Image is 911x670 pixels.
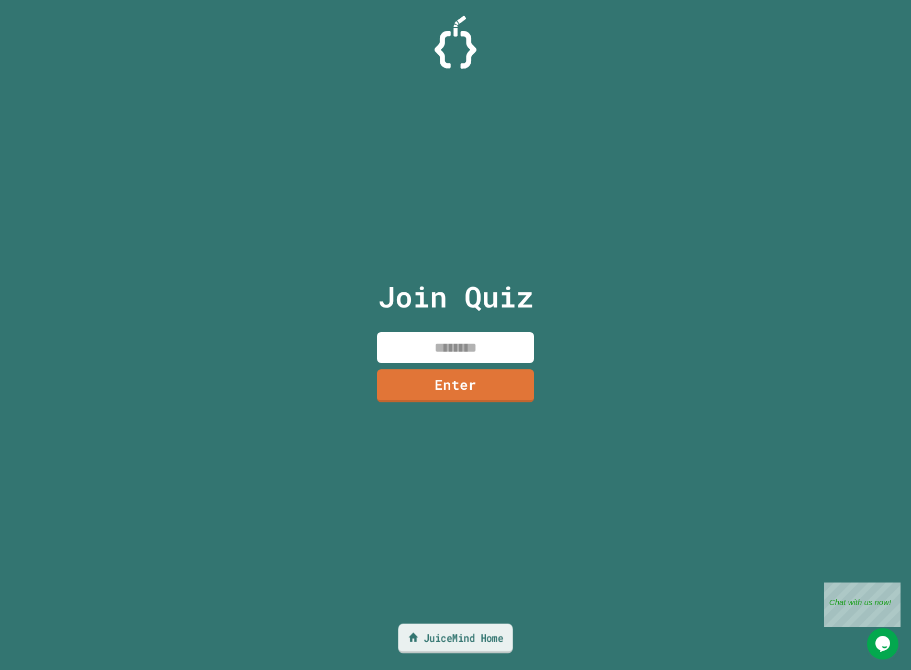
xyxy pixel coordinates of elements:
a: Enter [377,369,534,402]
iframe: chat widget [867,628,901,660]
p: Join Quiz [378,275,534,318]
a: JuiceMind Home [392,634,519,644]
a: JuiceMind Home [398,624,513,654]
iframe: chat widget [824,583,901,627]
img: Logo.svg [435,16,476,69]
